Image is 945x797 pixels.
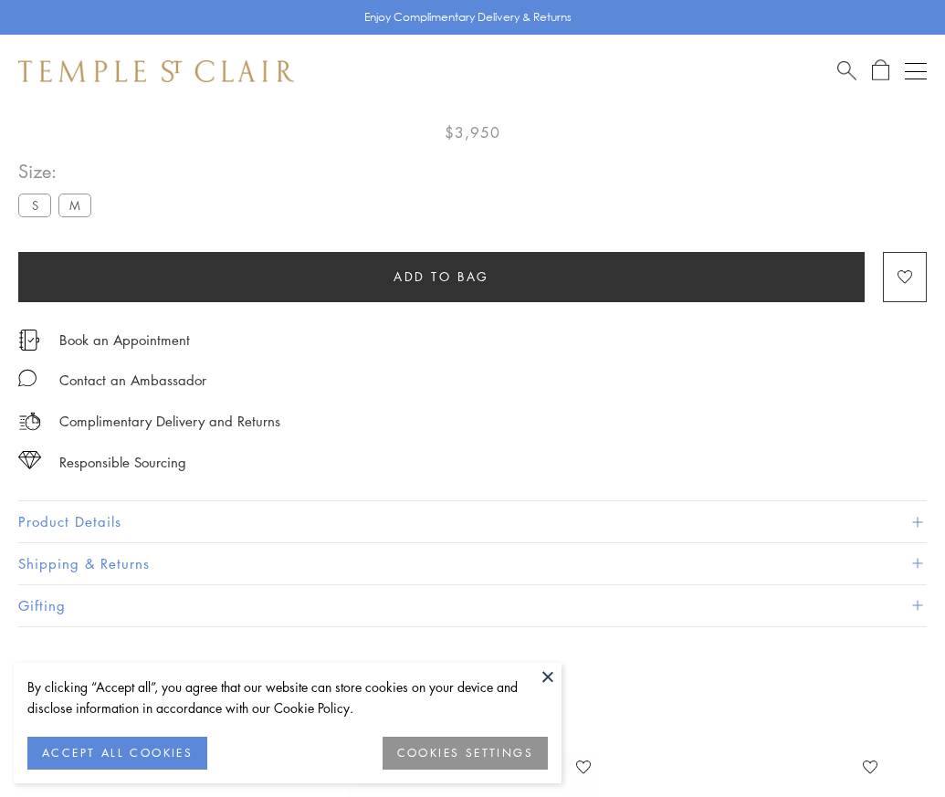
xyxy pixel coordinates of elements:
img: icon_appointment.svg [18,330,40,351]
button: ACCEPT ALL COOKIES [27,737,207,770]
button: COOKIES SETTINGS [383,737,548,770]
img: icon_sourcing.svg [18,451,41,469]
span: Size: [18,156,99,186]
img: icon_delivery.svg [18,410,41,433]
div: Responsible Sourcing [59,451,186,474]
div: By clicking “Accept all”, you agree that our website can store cookies on your device and disclos... [27,676,548,718]
span: Add to bag [394,267,489,287]
a: Search [837,59,856,82]
a: Open Shopping Bag [872,59,889,82]
span: $3,950 [445,121,500,144]
img: Temple St. Clair [18,60,294,82]
button: Product Details [18,501,927,542]
button: Open navigation [905,60,927,82]
label: M [58,194,91,216]
p: Complimentary Delivery and Returns [59,410,280,433]
a: Book an Appointment [59,330,190,350]
p: Enjoy Complimentary Delivery & Returns [364,8,572,26]
button: Shipping & Returns [18,543,927,584]
button: Gifting [18,585,927,626]
div: Contact an Ambassador [59,369,206,392]
label: S [18,194,51,216]
img: MessageIcon-01_2.svg [18,369,37,387]
button: Add to bag [18,252,865,302]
